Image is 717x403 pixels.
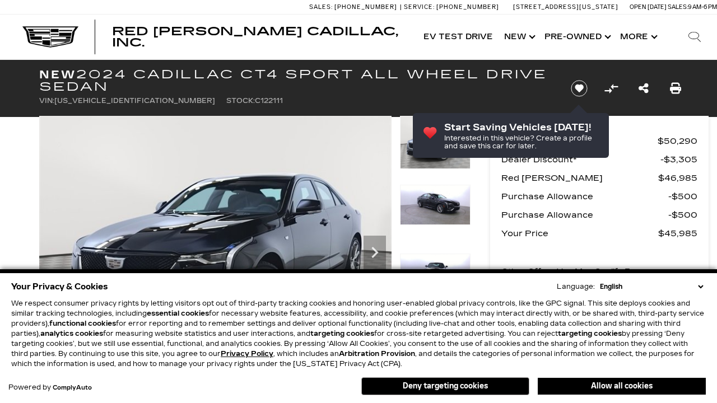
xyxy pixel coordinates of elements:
[501,133,658,149] span: MSRP
[501,226,697,241] a: Your Price $45,985
[334,3,397,11] span: [PHONE_NUMBER]
[39,116,392,380] img: New 2024 Black Raven Cadillac Sport image 1
[501,133,697,149] a: MSRP $50,290
[501,170,697,186] a: Red [PERSON_NAME] $46,985
[668,3,688,11] span: Sales:
[8,384,92,391] div: Powered by
[501,189,697,204] a: Purchase Allowance $500
[597,282,706,292] select: Language Select
[499,15,539,59] a: New
[112,26,407,48] a: Red [PERSON_NAME] Cadillac, Inc.
[39,97,54,105] span: VIN:
[39,68,76,81] strong: New
[364,236,386,269] div: Next
[112,25,398,49] span: Red [PERSON_NAME] Cadillac, Inc.
[39,68,552,93] h1: 2024 Cadillac CT4 Sport All Wheel Drive Sedan
[567,79,592,97] button: Save vehicle
[400,4,502,10] a: Service: [PHONE_NUMBER]
[49,320,116,327] strong: functional cookies
[361,377,529,395] button: Deny targeting cookies
[501,264,639,280] p: Other Offers You May Qualify For
[255,97,283,105] span: C122111
[668,207,697,223] span: $500
[147,310,209,317] strong: essential cookies
[670,81,681,96] a: Print this New 2024 Cadillac CT4 Sport All Wheel Drive Sedan
[40,330,103,338] strong: analytics cookies
[501,207,697,223] a: Purchase Allowance $500
[539,15,614,59] a: Pre-Owned
[11,298,706,369] p: We respect consumer privacy rights by letting visitors opt out of third-party tracking cookies an...
[400,254,471,294] img: New 2024 Black Raven Cadillac Sport image 3
[339,350,415,358] strong: Arbitration Provision
[501,189,668,204] span: Purchase Allowance
[501,170,658,186] span: Red [PERSON_NAME]
[404,3,435,11] span: Service:
[54,97,215,105] span: [US_VEHICLE_IDENTIFICATION_NUMBER]
[639,81,649,96] a: Share this New 2024 Cadillac CT4 Sport All Wheel Drive Sedan
[660,152,697,167] span: $3,305
[309,4,400,10] a: Sales: [PHONE_NUMBER]
[11,279,108,294] span: Your Privacy & Cookies
[221,350,273,358] a: Privacy Policy
[557,283,595,290] div: Language:
[400,116,471,169] img: New 2024 Black Raven Cadillac Sport image 1
[558,330,622,338] strong: targeting cookies
[501,207,668,223] span: Purchase Allowance
[658,226,697,241] span: $45,985
[400,185,471,225] img: New 2024 Black Raven Cadillac Sport image 2
[630,3,667,11] span: Open [DATE]
[53,385,92,391] a: ComplyAuto
[226,97,255,105] span: Stock:
[501,152,697,167] a: Dealer Discount* $3,305
[22,26,78,48] img: Cadillac Dark Logo with Cadillac White Text
[538,378,706,395] button: Allow all cookies
[513,3,618,11] a: [STREET_ADDRESS][US_STATE]
[310,330,374,338] strong: targeting cookies
[309,3,333,11] span: Sales:
[658,133,697,149] span: $50,290
[688,3,717,11] span: 9 AM-6 PM
[658,170,697,186] span: $46,985
[418,15,499,59] a: EV Test Drive
[501,152,660,167] span: Dealer Discount*
[501,226,658,241] span: Your Price
[668,189,697,204] span: $500
[436,3,499,11] span: [PHONE_NUMBER]
[603,80,620,97] button: Compare vehicle
[614,15,661,59] button: More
